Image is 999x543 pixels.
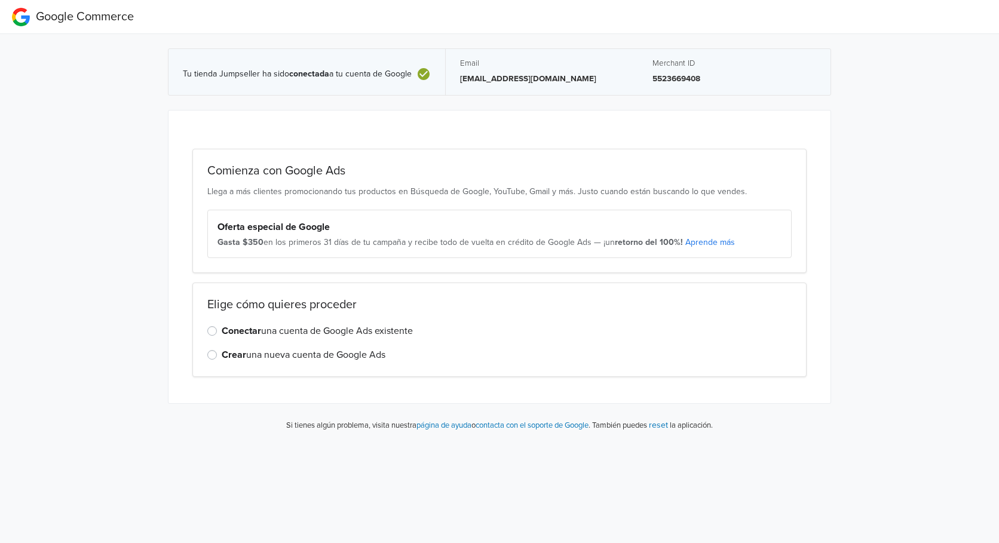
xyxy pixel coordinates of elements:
[222,348,385,362] label: una nueva cuenta de Google Ads
[685,237,735,247] a: Aprende más
[217,237,240,247] strong: Gasta
[286,420,590,432] p: Si tienes algún problema, visita nuestra o .
[36,10,134,24] span: Google Commerce
[222,349,246,361] strong: Crear
[217,221,330,233] strong: Oferta especial de Google
[590,418,713,432] p: También puedes la aplicación.
[222,325,261,337] strong: Conectar
[207,185,792,198] p: Llega a más clientes promocionando tus productos en Búsqueda de Google, YouTube, Gmail y más. Jus...
[460,59,624,68] h5: Email
[183,69,412,79] span: Tu tienda Jumpseller ha sido a tu cuenta de Google
[416,421,471,430] a: página de ayuda
[243,237,263,247] strong: $350
[222,324,413,338] label: una cuenta de Google Ads existente
[649,418,668,432] button: reset
[652,59,816,68] h5: Merchant ID
[207,297,792,312] h2: Elige cómo quieres proceder
[217,237,782,249] div: en los primeros 31 días de tu campaña y recibe todo de vuelta en crédito de Google Ads — ¡un
[207,164,792,178] h2: Comienza con Google Ads
[289,69,329,79] b: conectada
[476,421,589,430] a: contacta con el soporte de Google
[652,73,816,85] p: 5523669408
[460,73,624,85] p: [EMAIL_ADDRESS][DOMAIN_NAME]
[615,237,683,247] strong: retorno del 100%!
